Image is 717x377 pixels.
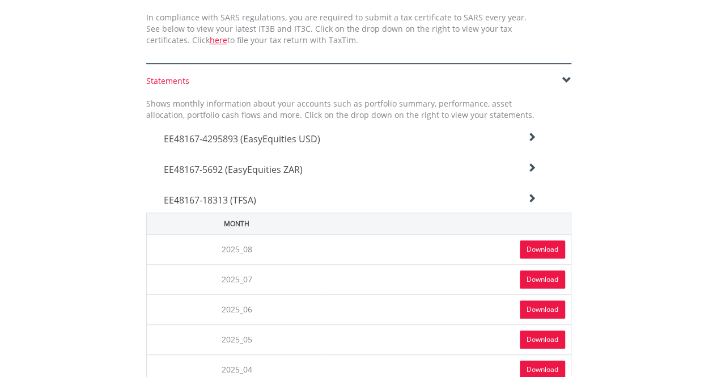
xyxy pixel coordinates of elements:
span: EE48167-4295893 (EasyEquities USD) [164,133,320,145]
td: 2025_08 [146,234,327,264]
span: In compliance with SARS regulations, you are required to submit a tax certificate to SARS every y... [146,12,527,45]
th: Month [146,213,327,234]
div: Statements [146,75,571,87]
a: Download [520,240,565,259]
span: EE48167-18313 (TFSA) [164,194,256,206]
a: here [210,35,227,45]
td: 2025_07 [146,264,327,294]
td: 2025_05 [146,324,327,354]
a: Download [520,300,565,319]
span: Click to file your tax return with TaxTim. [192,35,358,45]
a: Download [520,270,565,289]
td: 2025_06 [146,294,327,324]
a: Download [520,331,565,349]
div: Shows monthly information about your accounts such as portfolio summary, performance, asset alloc... [138,98,543,121]
span: EE48167-5692 (EasyEquities ZAR) [164,163,303,176]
